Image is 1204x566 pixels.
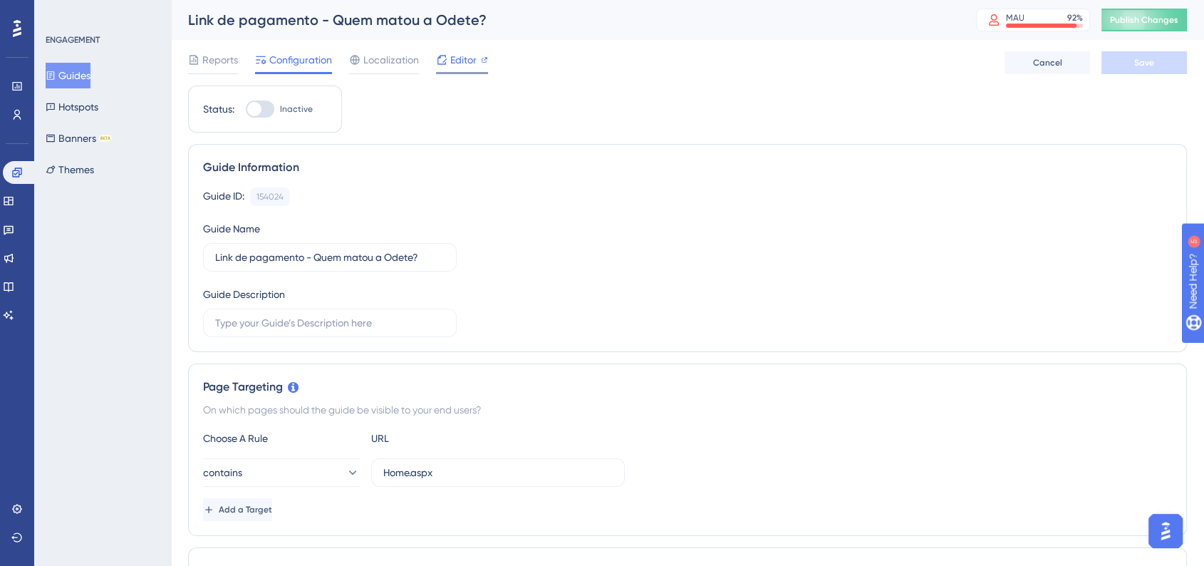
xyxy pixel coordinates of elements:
[202,51,238,68] span: Reports
[46,63,90,88] button: Guides
[371,430,528,447] div: URL
[219,504,272,515] span: Add a Target
[1033,57,1062,68] span: Cancel
[203,498,272,521] button: Add a Target
[46,125,112,151] button: BannersBETA
[383,465,613,480] input: yourwebsite.com/path
[1006,12,1024,24] div: MAU
[203,159,1172,176] div: Guide Information
[1144,510,1187,552] iframe: UserGuiding AI Assistant Launcher
[99,135,112,142] div: BETA
[269,51,332,68] span: Configuration
[215,315,445,331] input: Type your Guide’s Description here
[188,10,940,30] div: Link de pagamento - Quem matou a Odete?
[203,401,1172,418] div: On which pages should the guide be visible to your end users?
[203,464,242,481] span: contains
[203,379,1172,396] div: Page Targeting
[203,458,360,487] button: contains
[203,187,244,206] div: Guide ID:
[203,220,260,237] div: Guide Name
[203,430,360,447] div: Choose A Rule
[99,7,103,19] div: 5
[280,103,313,115] span: Inactive
[1101,9,1187,31] button: Publish Changes
[1134,57,1154,68] span: Save
[1110,14,1178,26] span: Publish Changes
[203,286,285,303] div: Guide Description
[33,4,89,21] span: Need Help?
[46,157,94,182] button: Themes
[450,51,477,68] span: Editor
[363,51,419,68] span: Localization
[203,101,234,118] div: Status:
[1101,51,1187,74] button: Save
[256,191,284,202] div: 154024
[1005,51,1090,74] button: Cancel
[1067,12,1083,24] div: 92 %
[46,94,98,120] button: Hotspots
[46,34,100,46] div: ENGAGEMENT
[215,249,445,265] input: Type your Guide’s Name here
